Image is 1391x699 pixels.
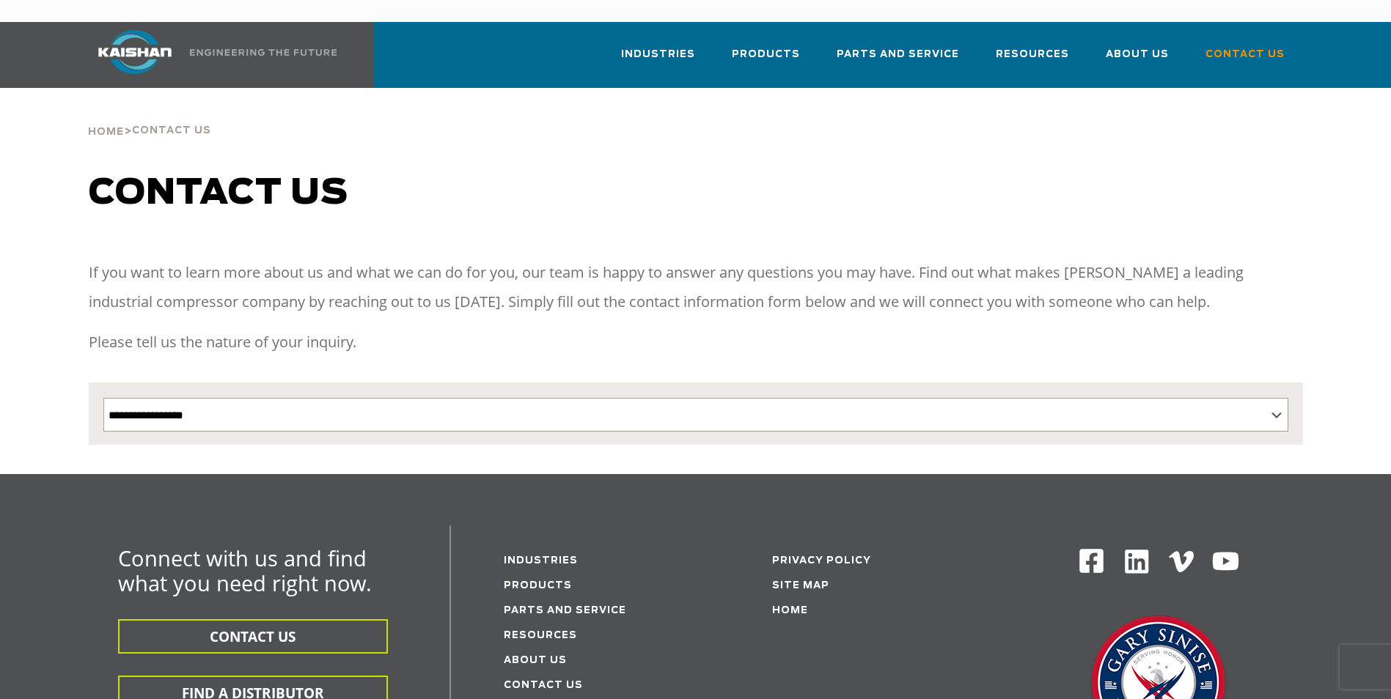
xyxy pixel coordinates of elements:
a: Parts and service [504,606,626,615]
span: Contact Us [132,126,211,136]
a: Contact Us [504,681,583,690]
a: Site Map [772,581,829,591]
img: Engineering the future [190,49,337,56]
img: Facebook [1078,547,1105,574]
span: Parts and Service [837,46,959,63]
a: Privacy Policy [772,556,871,566]
a: Resources [504,631,577,640]
img: Vimeo [1169,551,1194,572]
span: Products [732,46,800,63]
span: Home [88,127,124,137]
span: Contact Us [1205,46,1285,63]
span: Industries [621,46,695,63]
a: About Us [1106,35,1169,85]
a: Products [504,581,572,591]
div: > [88,88,211,144]
p: Please tell us the nature of your inquiry. [89,328,1303,357]
a: Industries [621,35,695,85]
p: If you want to learn more about us and what we can do for you, our team is happy to answer any qu... [89,258,1303,317]
span: Contact us [89,176,348,211]
a: Contact Us [1205,35,1285,85]
img: kaishan logo [80,30,190,74]
a: Home [772,606,808,615]
a: Parts and Service [837,35,959,85]
a: About Us [504,656,567,665]
span: About Us [1106,46,1169,63]
span: Connect with us and find what you need right now. [118,544,372,597]
a: Kaishan USA [80,22,340,88]
img: Youtube [1211,547,1240,576]
a: Products [732,35,800,85]
button: CONTACT US [118,619,388,654]
a: Resources [996,35,1069,85]
span: Resources [996,46,1069,63]
a: Industries [504,556,578,566]
img: Linkedin [1123,547,1151,576]
a: Home [88,125,124,138]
